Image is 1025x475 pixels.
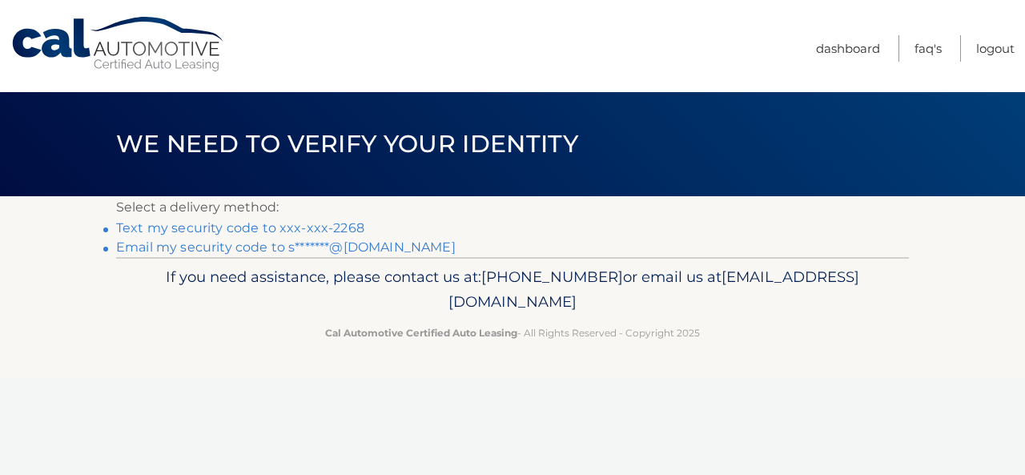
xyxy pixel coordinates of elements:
[116,240,456,255] a: Email my security code to s*******@[DOMAIN_NAME]
[481,268,623,286] span: [PHONE_NUMBER]
[914,35,942,62] a: FAQ's
[976,35,1015,62] a: Logout
[10,16,227,73] a: Cal Automotive
[127,324,898,341] p: - All Rights Reserved - Copyright 2025
[116,129,578,159] span: We need to verify your identity
[816,35,880,62] a: Dashboard
[127,264,898,316] p: If you need assistance, please contact us at: or email us at
[116,196,909,219] p: Select a delivery method:
[116,220,364,235] a: Text my security code to xxx-xxx-2268
[325,327,517,339] strong: Cal Automotive Certified Auto Leasing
